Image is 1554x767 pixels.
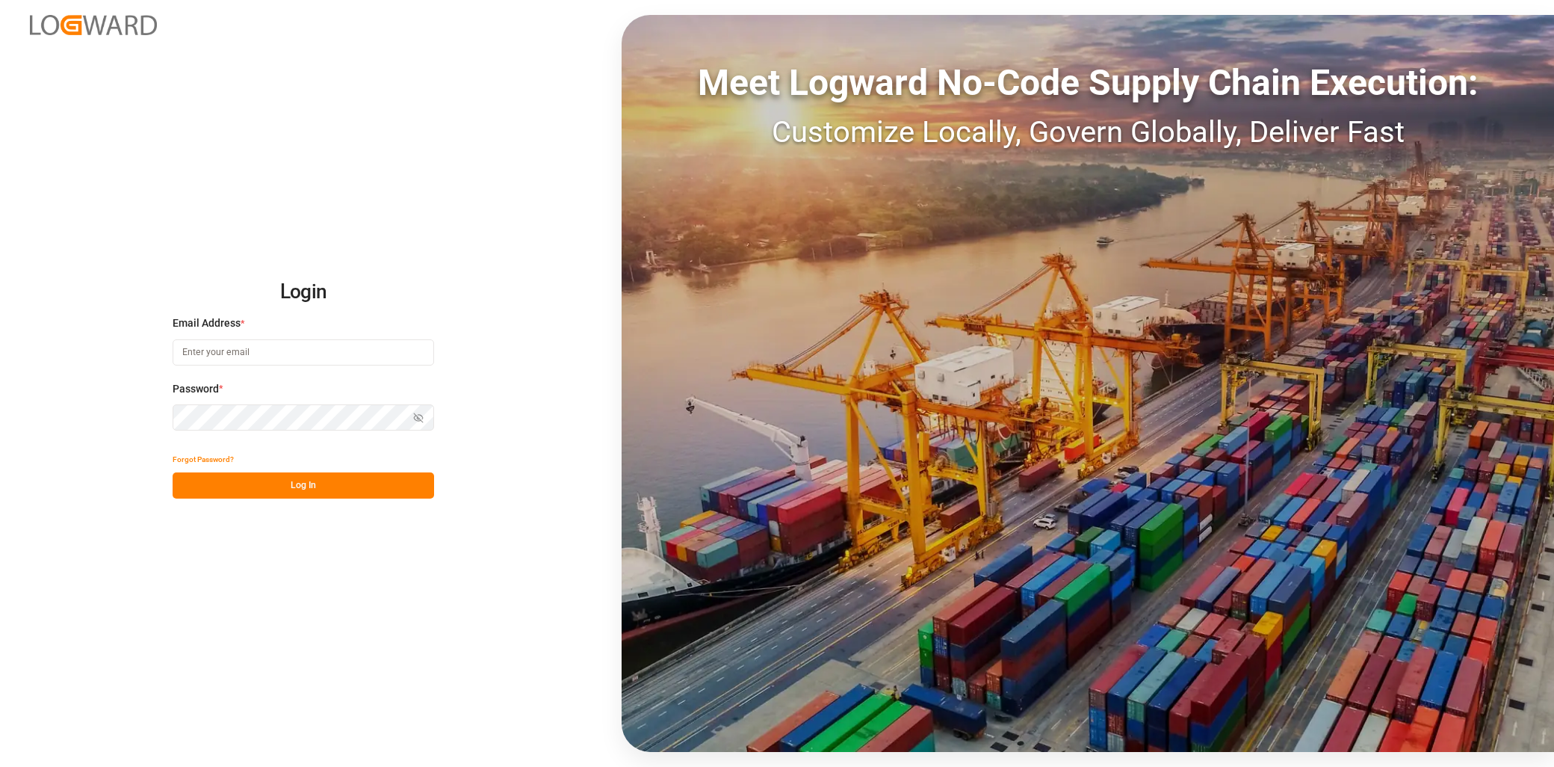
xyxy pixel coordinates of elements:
[30,15,157,35] img: Logward_new_orange.png
[622,56,1554,110] div: Meet Logward No-Code Supply Chain Execution:
[173,381,219,397] span: Password
[173,446,234,472] button: Forgot Password?
[622,110,1554,155] div: Customize Locally, Govern Globally, Deliver Fast
[173,339,434,366] input: Enter your email
[173,472,434,499] button: Log In
[173,268,434,316] h2: Login
[173,315,241,331] span: Email Address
